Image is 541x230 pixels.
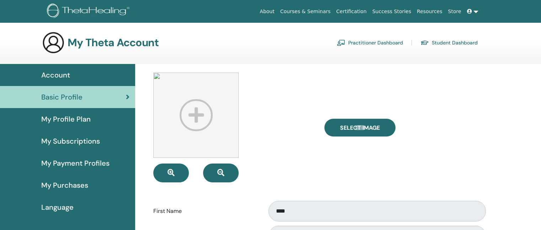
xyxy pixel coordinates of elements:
a: Resources [414,5,445,18]
span: Language [41,202,74,213]
img: profile [153,73,239,158]
span: My Purchases [41,180,88,191]
img: chalkboard-teacher.svg [337,39,345,46]
img: generic-user-icon.jpg [42,31,65,54]
span: My Profile Plan [41,114,91,124]
span: My Payment Profiles [41,158,110,169]
a: Store [445,5,464,18]
a: About [257,5,277,18]
input: Select Image [355,125,365,130]
span: Basic Profile [41,92,83,102]
label: First Name [148,204,262,218]
img: graduation-cap.svg [420,40,429,46]
a: Courses & Seminars [277,5,334,18]
h3: My Theta Account [68,36,159,49]
a: Student Dashboard [420,37,478,48]
span: Select Image [340,124,380,132]
img: logo.png [47,4,132,20]
a: Certification [333,5,369,18]
a: Practitioner Dashboard [337,37,403,48]
span: Account [41,70,70,80]
a: Success Stories [370,5,414,18]
span: My Subscriptions [41,136,100,146]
